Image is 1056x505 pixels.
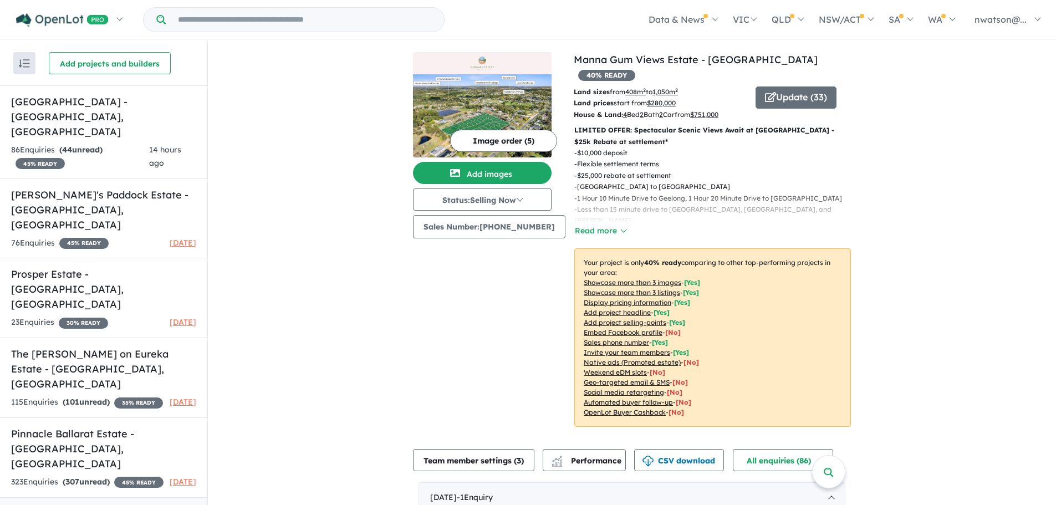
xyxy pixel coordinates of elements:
[584,328,662,336] u: Embed Facebook profile
[11,316,108,329] div: 23 Enquir ies
[457,492,493,502] span: - 1 Enquir y
[16,158,65,169] span: 45 % READY
[756,86,836,109] button: Update (33)
[574,125,851,147] p: LIMITED OFFER: Spectacular Scenic Views Await at [GEOGRAPHIC_DATA] - $25k Rebate at settlement*
[517,456,521,466] span: 3
[584,318,666,327] u: Add project selling-points
[413,215,565,238] button: Sales Number:[PHONE_NUMBER]
[552,460,563,467] img: bar-chart.svg
[584,398,673,406] u: Automated buyer follow-up
[667,388,682,396] span: [No]
[552,456,562,462] img: line-chart.svg
[11,396,163,409] div: 115 Enquir ies
[170,317,196,327] span: [DATE]
[673,348,689,356] span: [ Yes ]
[413,449,534,471] button: Team member settings (3)
[690,110,718,119] u: $ 751,000
[646,88,678,96] span: to
[669,408,684,416] span: [No]
[413,52,552,157] a: Manna Gum Views Estate - Brown Hill LogoManna Gum Views Estate - Brown Hill
[553,456,621,466] span: Performance
[168,8,442,32] input: Try estate name, suburb, builder or developer
[11,476,164,489] div: 323 Enquir ies
[640,110,644,119] u: 2
[584,308,651,317] u: Add project headline
[733,449,833,471] button: All enquiries (86)
[669,318,685,327] span: [ Yes ]
[11,237,109,250] div: 76 Enquir ies
[149,145,181,168] span: 14 hours ago
[574,204,860,227] p: - Less than 15 minute drive to [GEOGRAPHIC_DATA], [GEOGRAPHIC_DATA], and [PERSON_NAME]
[652,88,678,96] u: 1,050 m
[59,145,103,155] strong: ( unread)
[674,298,690,307] span: [ Yes ]
[584,298,671,307] u: Display pricing information
[584,408,666,416] u: OpenLot Buyer Cashback
[574,53,818,66] a: Manna Gum Views Estate - [GEOGRAPHIC_DATA]
[413,188,552,211] button: Status:Selling Now
[11,94,196,139] h5: [GEOGRAPHIC_DATA] - [GEOGRAPHIC_DATA] , [GEOGRAPHIC_DATA]
[417,57,547,70] img: Manna Gum Views Estate - Brown Hill Logo
[413,162,552,184] button: Add images
[584,388,664,396] u: Social media retargeting
[574,99,614,107] b: Land prices
[170,397,196,407] span: [DATE]
[11,187,196,232] h5: [PERSON_NAME]'s Paddock Estate - [GEOGRAPHIC_DATA] , [GEOGRAPHIC_DATA]
[975,14,1027,25] span: nwatson@...
[650,368,665,376] span: [No]
[625,88,646,96] u: 408 m
[574,110,623,119] b: House & Land:
[675,87,678,93] sup: 2
[114,397,163,409] span: 35 % READY
[683,288,699,297] span: [ Yes ]
[574,193,860,204] p: - 1 Hour 10 Minute Drive to Geelong, 1 Hour 20 Minute Drive to [GEOGRAPHIC_DATA]
[11,426,196,471] h5: Pinnacle Ballarat Estate - [GEOGRAPHIC_DATA] , [GEOGRAPHIC_DATA]
[574,159,860,170] p: - Flexible settlement terms
[543,449,626,471] button: Performance
[578,70,635,81] span: 40 % READY
[684,278,700,287] span: [ Yes ]
[19,59,30,68] img: sort.svg
[634,449,724,471] button: CSV download
[16,13,109,27] img: Openlot PRO Logo White
[676,398,691,406] span: [No]
[584,288,680,297] u: Showcase more than 3 listings
[665,328,681,336] span: [ No ]
[584,348,670,356] u: Invite your team members
[574,248,851,427] p: Your project is only comparing to other top-performing projects in your area: - - - - - - - - - -...
[11,267,196,312] h5: Prosper Estate - [GEOGRAPHIC_DATA] , [GEOGRAPHIC_DATA]
[574,181,860,192] p: - [GEOGRAPHIC_DATA] to [GEOGRAPHIC_DATA]
[63,397,110,407] strong: ( unread)
[170,477,196,487] span: [DATE]
[62,145,72,155] span: 44
[659,110,663,119] u: 2
[11,346,196,391] h5: The [PERSON_NAME] on Eureka Estate - [GEOGRAPHIC_DATA] , [GEOGRAPHIC_DATA]
[654,308,670,317] span: [ Yes ]
[584,338,649,346] u: Sales phone number
[114,477,164,488] span: 45 % READY
[59,238,109,249] span: 45 % READY
[584,358,681,366] u: Native ads (Promoted estate)
[643,87,646,93] sup: 2
[59,318,108,329] span: 30 % READY
[450,130,557,152] button: Image order (5)
[584,368,647,376] u: Weekend eDM slots
[574,170,860,181] p: - $25,000 rebate at settlement
[413,74,552,157] img: Manna Gum Views Estate - Brown Hill
[65,477,79,487] span: 307
[574,86,747,98] p: from
[65,397,79,407] span: 101
[574,225,626,237] button: Read more
[647,99,676,107] u: $ 280,000
[683,358,699,366] span: [No]
[63,477,110,487] strong: ( unread)
[170,238,196,248] span: [DATE]
[584,278,681,287] u: Showcase more than 3 images
[574,147,860,159] p: - $10,000 deposit
[574,109,747,120] p: Bed Bath Car from
[584,378,670,386] u: Geo-targeted email & SMS
[11,144,149,170] div: 86 Enquir ies
[49,52,171,74] button: Add projects and builders
[644,258,681,267] b: 40 % ready
[672,378,688,386] span: [No]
